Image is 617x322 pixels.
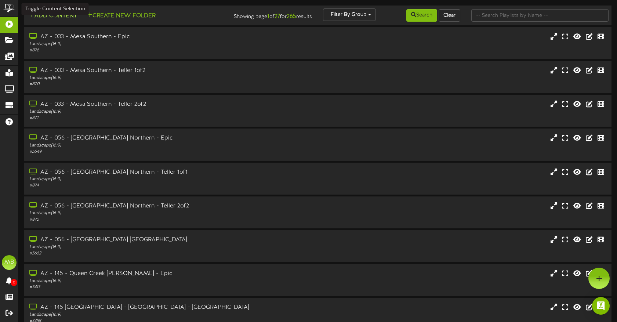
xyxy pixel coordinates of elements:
[29,278,263,284] div: Landscape ( 16:9 )
[287,13,296,20] strong: 265
[29,47,263,54] div: # 876
[29,236,263,244] div: AZ - 056 - [GEOGRAPHIC_DATA] [GEOGRAPHIC_DATA]
[29,312,263,318] div: Landscape ( 16:9 )
[29,142,263,149] div: Landscape ( 16:9 )
[2,255,17,270] div: MB
[29,284,263,290] div: # 3413
[29,109,263,115] div: Landscape ( 16:9 )
[275,13,280,20] strong: 27
[29,100,263,109] div: AZ - 033 - Mesa Southern - Teller 2of2
[471,9,609,22] input: -- Search Playlists by Name --
[219,8,317,21] div: Showing page of for results
[85,11,158,21] button: Create New Folder
[29,217,263,223] div: # 875
[29,269,263,278] div: AZ - 145 - Queen Creek [PERSON_NAME] - Epic
[11,279,17,286] span: 0
[27,11,79,21] button: Add Content
[29,41,263,47] div: Landscape ( 16:9 )
[29,81,263,87] div: # 870
[29,75,263,81] div: Landscape ( 16:9 )
[29,210,263,216] div: Landscape ( 16:9 )
[29,176,263,182] div: Landscape ( 16:9 )
[29,33,263,41] div: AZ - 033 - Mesa Southern - Epic
[29,303,263,312] div: AZ - 145 [GEOGRAPHIC_DATA] - [GEOGRAPHIC_DATA] - [GEOGRAPHIC_DATA]
[592,297,610,315] div: Open Intercom Messenger
[29,250,263,257] div: # 5652
[406,9,437,22] button: Search
[29,149,263,155] div: # 5649
[267,13,269,20] strong: 1
[29,66,263,75] div: AZ - 033 - Mesa Southern - Teller 1of2
[29,244,263,250] div: Landscape ( 16:9 )
[439,9,460,22] button: Clear
[29,202,263,210] div: AZ - 056 - [GEOGRAPHIC_DATA] Northern - Teller 2of2
[29,115,263,121] div: # 871
[323,8,376,21] button: Filter By Group
[29,134,263,142] div: AZ - 056 - [GEOGRAPHIC_DATA] Northern - Epic
[29,182,263,189] div: # 874
[29,168,263,177] div: AZ - 056 - [GEOGRAPHIC_DATA] Northern - Teller 1of1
